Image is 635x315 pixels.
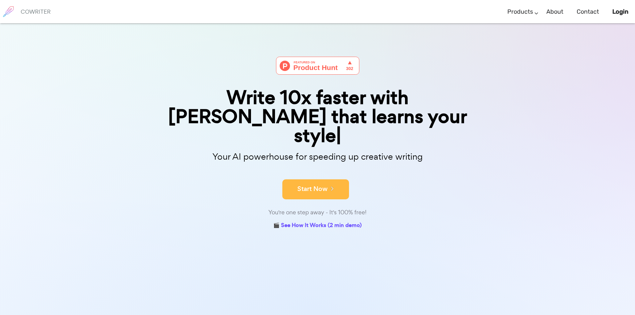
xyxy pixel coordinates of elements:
a: Contact [577,2,599,22]
div: You're one step away - It's 100% free! [151,208,484,217]
button: Start Now [282,179,349,199]
p: Your AI powerhouse for speeding up creative writing [151,150,484,164]
a: Login [612,2,628,22]
img: Cowriter - Your AI buddy for speeding up creative writing | Product Hunt [276,57,359,75]
h6: COWRITER [21,9,51,15]
a: 🎬 See How It Works (2 min demo) [273,221,362,231]
b: Login [612,8,628,15]
a: About [546,2,563,22]
a: Products [507,2,533,22]
div: Write 10x faster with [PERSON_NAME] that learns your style [151,88,484,145]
